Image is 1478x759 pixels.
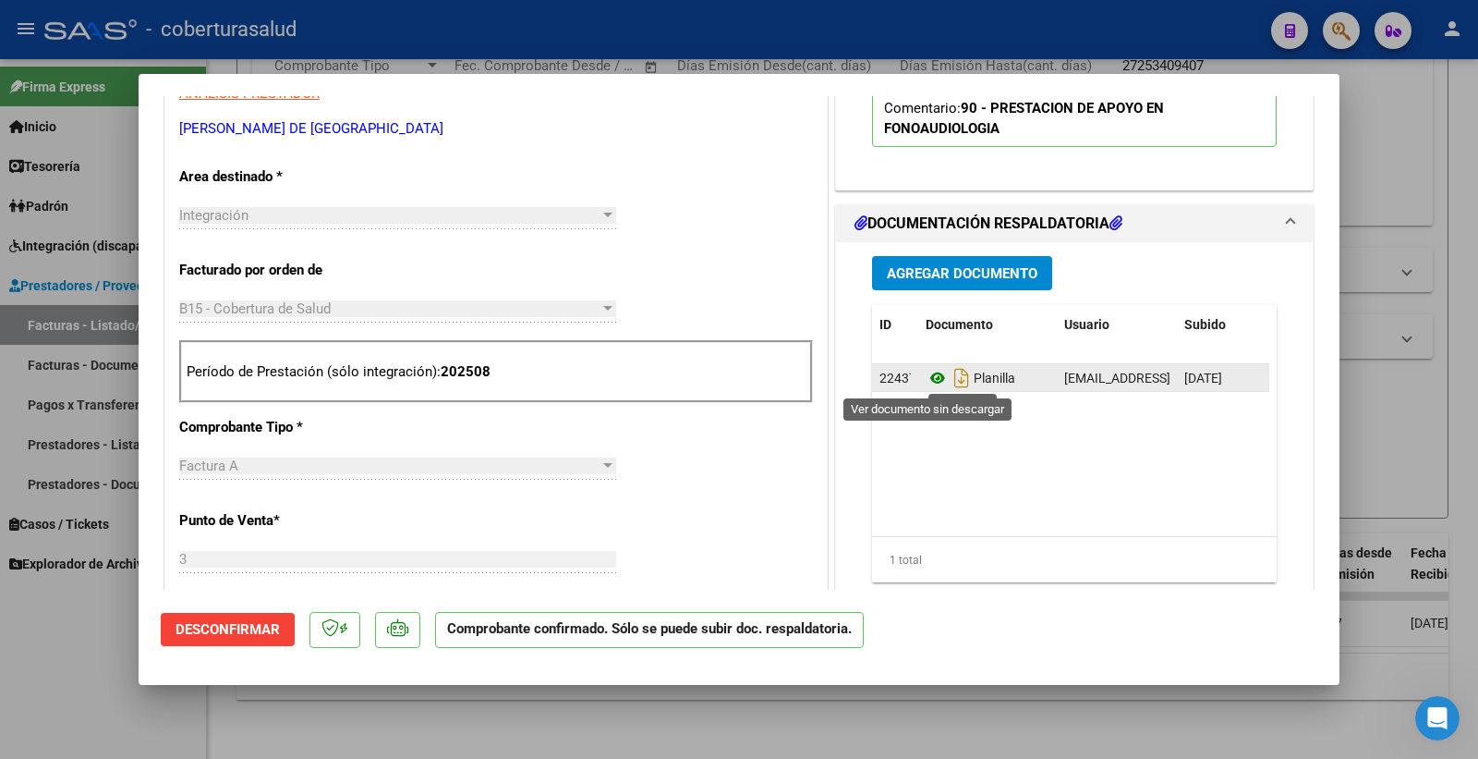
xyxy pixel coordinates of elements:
[441,363,491,380] strong: 202508
[1064,371,1377,386] span: [EMAIL_ADDRESS][DOMAIN_NAME] - [PERSON_NAME]
[161,613,295,646] button: Desconfirmar
[179,417,369,438] p: Comprobante Tipo *
[1184,317,1226,332] span: Subido
[179,207,248,224] span: Integración
[1177,305,1269,345] datatable-header-cell: Subido
[179,166,369,188] p: Area destinado *
[950,363,974,393] i: Descargar documento
[435,612,864,648] p: Comprobante confirmado. Sólo se puede subir doc. respaldatoria.
[176,621,280,638] span: Desconfirmar
[836,205,1313,242] mat-expansion-panel-header: DOCUMENTACIÓN RESPALDATORIA
[1057,305,1177,345] datatable-header-cell: Usuario
[926,371,1015,386] span: Planilla
[872,305,918,345] datatable-header-cell: ID
[884,100,1164,137] span: Comentario:
[179,458,238,474] span: Factura A
[879,317,891,332] span: ID
[187,361,806,383] p: Período de Prestación (sólo integración):
[179,260,369,281] p: Facturado por orden de
[179,510,369,532] p: Punto de Venta
[1415,696,1460,741] iframe: Intercom live chat
[887,265,1037,282] span: Agregar Documento
[179,118,813,140] p: [PERSON_NAME] DE [GEOGRAPHIC_DATA]
[872,256,1052,290] button: Agregar Documento
[879,371,916,386] span: 22437
[884,100,1164,137] strong: 90 - PRESTACION DE APOYO EN FONOAUDIOLOGIA
[1184,371,1222,386] span: [DATE]
[926,317,993,332] span: Documento
[854,213,1122,235] h1: DOCUMENTACIÓN RESPALDATORIA
[918,305,1057,345] datatable-header-cell: Documento
[836,242,1313,626] div: DOCUMENTACIÓN RESPALDATORIA
[872,537,1277,583] div: 1 total
[179,300,331,317] span: B15 - Cobertura de Salud
[1064,317,1109,332] span: Usuario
